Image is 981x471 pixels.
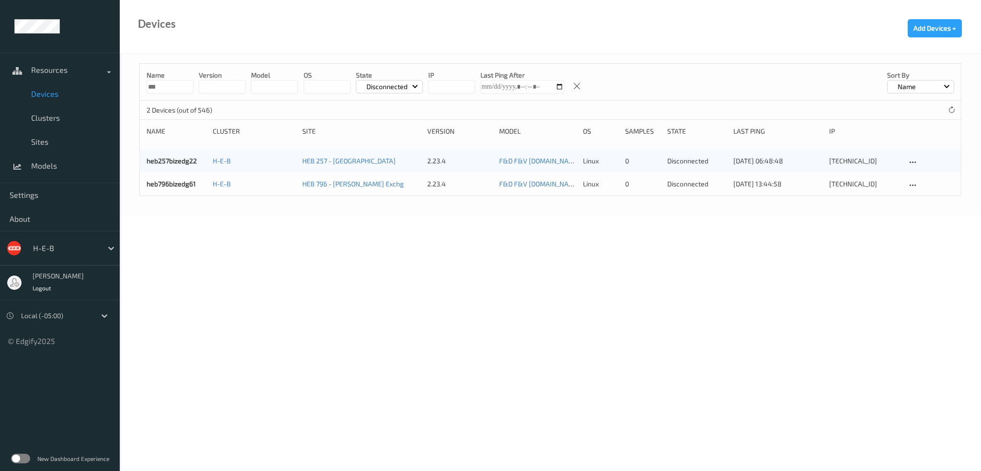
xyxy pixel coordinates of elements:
div: Last Ping [733,126,822,136]
div: 2.23.4 [427,156,492,166]
div: 0 [625,179,661,189]
div: [TECHNICAL_ID] [829,156,900,166]
a: HEB 257 - [GEOGRAPHIC_DATA] [302,157,396,165]
p: 2 Devices (out of 546) [147,105,218,115]
div: 2.23.4 [427,179,492,189]
a: HEB 796 - [PERSON_NAME] Exchg [302,180,404,188]
p: Name [147,70,194,80]
div: version [427,126,492,136]
p: Name [894,82,919,92]
a: heb796bizedg61 [147,180,196,188]
a: H-E-B [213,180,231,188]
p: Last Ping After [480,70,564,80]
div: ip [829,126,900,136]
p: IP [428,70,475,80]
div: [DATE] 06:48:48 [733,156,822,166]
div: Name [147,126,206,136]
div: [DATE] 13:44:58 [733,179,822,189]
div: [TECHNICAL_ID] [829,179,900,189]
p: model [251,70,298,80]
p: OS [304,70,351,80]
p: Disconnected [363,82,411,92]
p: disconnected [667,156,727,166]
div: Cluster [213,126,296,136]
p: version [199,70,246,80]
p: Sort by [887,70,954,80]
div: 0 [625,156,661,166]
div: Site [302,126,421,136]
p: disconnected [667,179,727,189]
button: Add Devices + [908,19,962,37]
p: linux [583,179,618,189]
p: linux [583,156,618,166]
div: OS [583,126,618,136]
a: F&D F&V [DOMAIN_NAME] (Daily) [DATE] 16:30 [DATE] 16:30 Auto Save [499,157,712,165]
a: heb257bizedg22 [147,157,197,165]
a: H-E-B [213,157,231,165]
div: Samples [625,126,661,136]
div: State [667,126,727,136]
div: Model [499,126,576,136]
div: Devices [138,19,176,29]
p: State [356,70,423,80]
a: F&D F&V [DOMAIN_NAME] (Daily) [DATE] 16:30 [DATE] 16:30 Auto Save [499,180,712,188]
